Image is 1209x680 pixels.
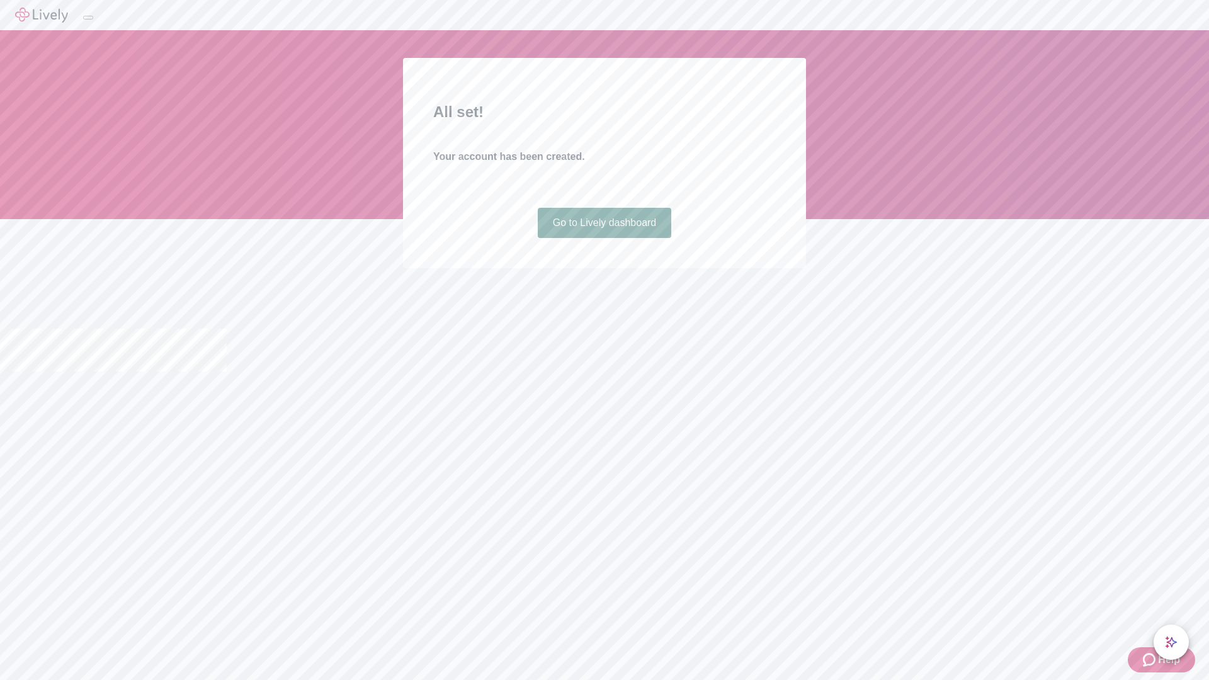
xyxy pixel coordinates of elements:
[538,208,672,238] a: Go to Lively dashboard
[433,149,776,164] h4: Your account has been created.
[1165,636,1178,649] svg: Lively AI Assistant
[83,16,93,20] button: Log out
[433,101,776,123] h2: All set!
[1143,652,1158,667] svg: Zendesk support icon
[1154,625,1189,660] button: chat
[15,8,68,23] img: Lively
[1128,647,1195,672] button: Zendesk support iconHelp
[1158,652,1180,667] span: Help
